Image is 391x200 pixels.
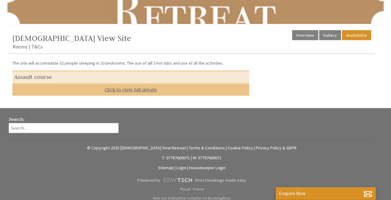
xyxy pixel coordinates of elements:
a: Cookie Policy [228,145,253,151]
a: T: 07767600071 [162,155,190,161]
p: Enquire Now [279,190,372,196]
a: Housekeeper Login [189,165,226,170]
a: © Copyright 2025 [DEMOGRAPHIC_DATA] View Retreat [87,145,186,151]
li: Assault course [12,72,131,81]
span: | [191,155,192,161]
span: | [175,165,175,170]
a: T&Cs [31,43,43,50]
img: scrumpy.png [163,176,193,184]
a: Login [176,165,186,170]
a: Gallery [319,30,341,40]
p: 'Royal' Theme [9,187,375,191]
h3: Search: [9,116,119,122]
a: Terms & Conditions [189,145,225,151]
span: | [187,165,188,170]
a: Powered byDirect bookings made easy [9,175,375,185]
a: Sitemap [158,165,174,170]
a: Click to view full details [12,83,249,96]
a: Overview [292,30,318,40]
a: Rooms [12,43,28,50]
input: Search... [9,123,119,133]
a: Privacy Policy & GDPR [256,145,296,151]
span: | [187,145,188,151]
a: Availability [342,30,371,40]
span: | [226,145,227,151]
a: M: 07767600071 [193,155,222,161]
a: [DEMOGRAPHIC_DATA] View Site [12,33,131,43]
p: The site will accomadate 32 people sleeping in 10 bedrooms. The use of alll 3 hot tubs and use of... [12,60,249,66]
span: | [254,145,255,151]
